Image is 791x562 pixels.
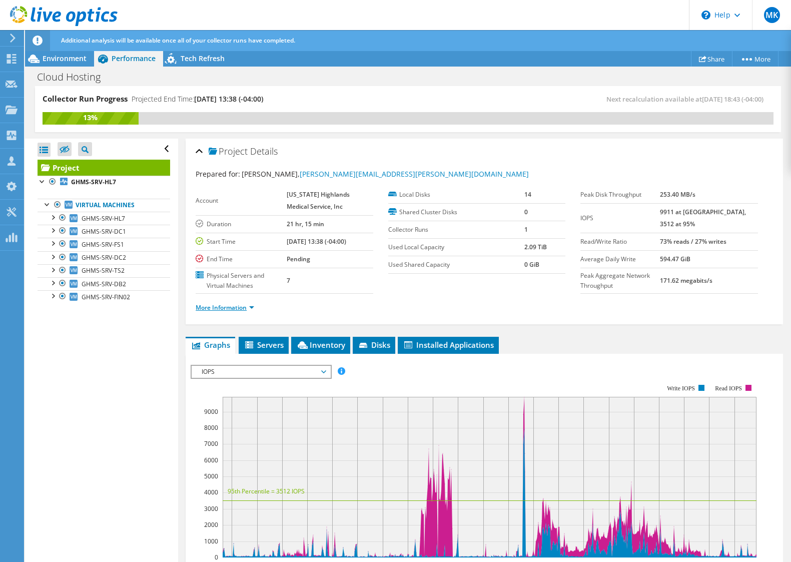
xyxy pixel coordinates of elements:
label: Peak Disk Throughput [580,190,660,200]
text: 3000 [204,504,218,513]
span: GHMS-SRV-DB2 [82,280,126,288]
span: [DATE] 13:38 (-04:00) [194,94,263,104]
span: GHMS-SRV-HL7 [82,214,125,223]
b: 9911 at [GEOGRAPHIC_DATA], 3512 at 95% [660,208,746,228]
text: 4000 [204,488,218,496]
b: 7 [287,276,290,285]
a: More Information [196,303,254,312]
label: Used Shared Capacity [388,260,524,270]
text: 0 [215,553,218,561]
span: Details [250,145,278,157]
b: 171.62 megabits/s [660,276,712,285]
text: 1000 [204,537,218,545]
span: MK [764,7,780,23]
span: Installed Applications [403,340,494,350]
label: Physical Servers and Virtual Machines [196,271,287,291]
span: Inventory [296,340,345,350]
span: GHMS-SRV-DC1 [82,227,126,236]
a: GHMS-SRV-HL7 [38,176,170,189]
svg: \n [701,11,710,20]
span: Graphs [191,340,230,350]
a: GHMS-SRV-DC1 [38,225,170,238]
label: Read/Write Ratio [580,237,660,247]
span: [PERSON_NAME], [242,169,529,179]
span: Environment [43,54,87,63]
h1: Cloud Hosting [33,72,116,83]
text: 2000 [204,520,218,529]
span: Additional analysis will be available once all of your collector runs have completed. [61,36,295,45]
label: Used Local Capacity [388,242,524,252]
a: Project [38,160,170,176]
b: 73% reads / 27% writes [660,237,726,246]
span: GHMS-SRV-TS2 [82,266,125,275]
div: 13% [43,112,139,123]
a: [PERSON_NAME][EMAIL_ADDRESS][PERSON_NAME][DOMAIN_NAME] [300,169,529,179]
a: Share [691,51,732,67]
b: GHMS-SRV-HL7 [71,178,116,186]
label: Collector Runs [388,225,524,235]
text: Read IOPS [715,385,742,392]
a: GHMS-SRV-DC2 [38,251,170,264]
label: Average Daily Write [580,254,660,264]
text: Write IOPS [667,385,695,392]
a: GHMS-SRV-TS2 [38,264,170,277]
a: Virtual Machines [38,199,170,212]
b: [DATE] 13:38 (-04:00) [287,237,346,246]
span: Disks [358,340,390,350]
a: GHMS-SRV-DB2 [38,277,170,290]
b: Pending [287,255,310,263]
span: GHMS-SRV-DC2 [82,253,126,262]
text: 95th Percentile = 3512 IOPS [228,487,305,495]
b: 0 [524,208,528,216]
label: Duration [196,219,287,229]
span: [DATE] 18:43 (-04:00) [702,95,763,104]
span: Performance [112,54,156,63]
a: More [732,51,778,67]
a: GHMS-SRV-FS1 [38,238,170,251]
label: Peak Aggregate Network Throughput [580,271,660,291]
span: IOPS [197,366,325,378]
h4: Projected End Time: [132,94,263,105]
b: 253.40 MB/s [660,190,695,199]
span: Project [209,147,248,157]
label: Shared Cluster Disks [388,207,524,217]
text: 7000 [204,439,218,448]
b: 14 [524,190,531,199]
text: 8000 [204,423,218,432]
label: Local Disks [388,190,524,200]
label: Prepared for: [196,169,240,179]
b: 0 GiB [524,260,539,269]
label: IOPS [580,213,660,223]
span: GHMS-SRV-FIN02 [82,293,130,301]
b: [US_STATE] Highlands Medical Service, Inc [287,190,350,211]
span: GHMS-SRV-FS1 [82,240,124,249]
text: 5000 [204,472,218,480]
b: 21 hr, 15 min [287,220,324,228]
label: End Time [196,254,287,264]
span: Next recalculation available at [606,95,768,104]
a: GHMS-SRV-FIN02 [38,290,170,303]
b: 594.47 GiB [660,255,690,263]
label: Start Time [196,237,287,247]
span: Tech Refresh [181,54,225,63]
text: 9000 [204,407,218,416]
b: 1 [524,225,528,234]
text: 6000 [204,456,218,464]
span: Servers [244,340,284,350]
b: 2.09 TiB [524,243,547,251]
label: Account [196,196,287,206]
a: GHMS-SRV-HL7 [38,212,170,225]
